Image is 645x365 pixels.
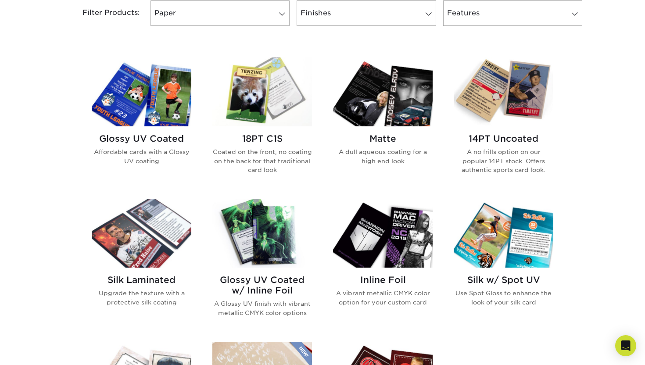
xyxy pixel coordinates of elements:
p: A dull aqueous coating for a high end look [333,147,433,165]
a: Matte Trading Cards Matte A dull aqueous coating for a high end look [333,57,433,188]
img: 14PT Uncoated Trading Cards [454,57,553,126]
p: Upgrade the texture with a protective silk coating [92,289,191,307]
a: Silk w/ Spot UV Trading Cards Silk w/ Spot UV Use Spot Gloss to enhance the look of your silk card [454,199,553,331]
p: Affordable cards with a Glossy UV coating [92,147,191,165]
h2: Matte [333,133,433,144]
a: Finishes [297,0,436,26]
a: Paper [150,0,290,26]
img: Glossy UV Coated w/ Inline Foil Trading Cards [212,199,312,268]
a: Features [443,0,582,26]
a: Glossy UV Coated w/ Inline Foil Trading Cards Glossy UV Coated w/ Inline Foil A Glossy UV finish ... [212,199,312,331]
a: Glossy UV Coated Trading Cards Glossy UV Coated Affordable cards with a Glossy UV coating [92,57,191,188]
h2: 18PT C1S [212,133,312,144]
img: Inline Foil Trading Cards [333,199,433,268]
img: Silk w/ Spot UV Trading Cards [454,199,553,268]
p: A vibrant metallic CMYK color option for your custom card [333,289,433,307]
h2: Inline Foil [333,275,433,285]
p: Use Spot Gloss to enhance the look of your silk card [454,289,553,307]
img: Glossy UV Coated Trading Cards [92,57,191,126]
h2: Glossy UV Coated w/ Inline Foil [212,275,312,296]
img: 18PT C1S Trading Cards [212,57,312,126]
a: 14PT Uncoated Trading Cards 14PT Uncoated A no frills option on our popular 14PT stock. Offers au... [454,57,553,188]
a: Silk Laminated Trading Cards Silk Laminated Upgrade the texture with a protective silk coating [92,199,191,331]
a: Inline Foil Trading Cards Inline Foil A vibrant metallic CMYK color option for your custom card [333,199,433,331]
p: A no frills option on our popular 14PT stock. Offers authentic sports card look. [454,147,553,174]
div: Filter Products: [59,0,147,26]
p: Coated on the front, no coating on the back for that traditional card look [212,147,312,174]
div: Open Intercom Messenger [615,335,636,356]
img: Silk Laminated Trading Cards [92,199,191,268]
h2: Silk Laminated [92,275,191,285]
img: Matte Trading Cards [333,57,433,126]
h2: Glossy UV Coated [92,133,191,144]
a: 18PT C1S Trading Cards 18PT C1S Coated on the front, no coating on the back for that traditional ... [212,57,312,188]
p: A Glossy UV finish with vibrant metallic CMYK color options [212,299,312,317]
h2: Silk w/ Spot UV [454,275,553,285]
h2: 14PT Uncoated [454,133,553,144]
